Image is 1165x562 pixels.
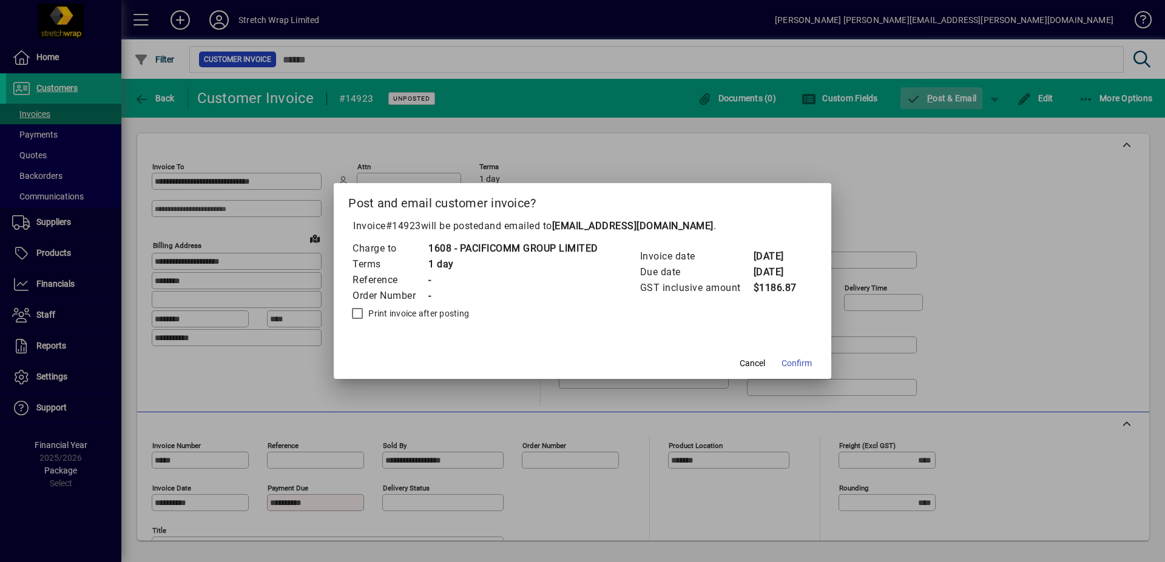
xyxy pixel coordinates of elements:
td: Invoice date [640,249,753,264]
td: Terms [352,256,428,272]
td: Charge to [352,241,428,256]
td: [DATE] [753,249,802,264]
label: Print invoice after posting [366,307,469,319]
td: - [428,272,598,288]
button: Confirm [777,352,817,374]
span: and emailed to [484,220,714,232]
p: Invoice will be posted . [348,219,817,233]
td: $1186.87 [753,280,802,296]
td: Due date [640,264,753,280]
td: Order Number [352,288,428,304]
td: Reference [352,272,428,288]
td: 1 day [428,256,598,272]
span: Cancel [740,357,765,370]
h2: Post and email customer invoice? [334,183,831,218]
b: [EMAIL_ADDRESS][DOMAIN_NAME] [552,220,714,232]
span: Confirm [782,357,812,370]
td: [DATE] [753,264,802,280]
button: Cancel [733,352,772,374]
td: - [428,288,598,304]
span: #14923 [386,220,421,232]
td: GST inclusive amount [640,280,753,296]
td: 1608 - PACIFICOMM GROUP LIMITED [428,241,598,256]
